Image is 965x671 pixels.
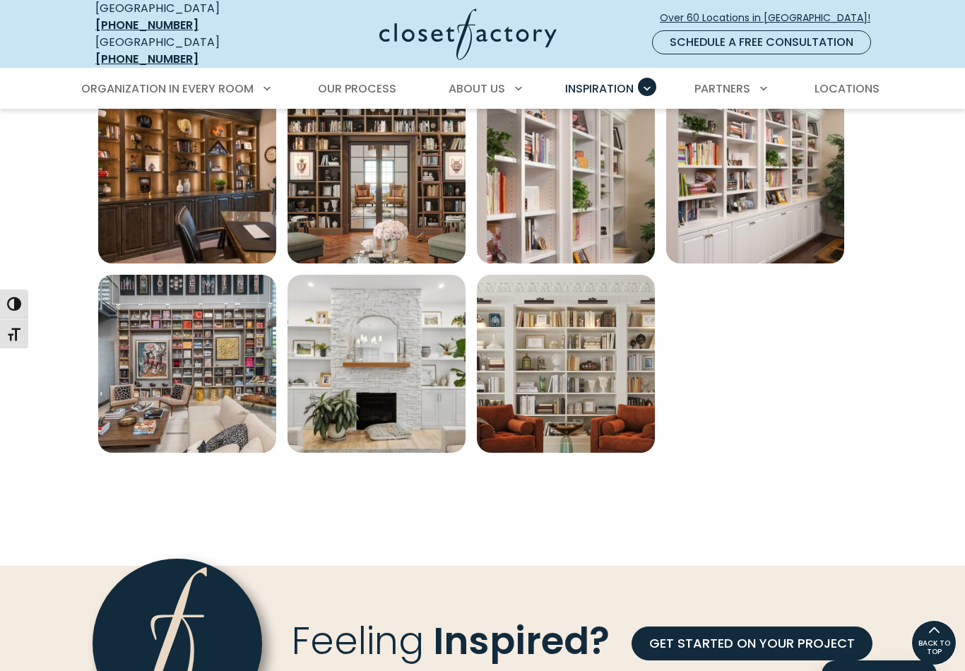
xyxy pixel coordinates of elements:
div: [GEOGRAPHIC_DATA] [95,34,268,68]
a: [PHONE_NUMBER] [95,17,199,33]
span: Locations [815,81,880,97]
span: Our Process [318,81,396,97]
img: White built-in bookcase with crown molding and lower cabinetry [477,85,655,263]
span: Partners [694,81,750,97]
nav: Primary Menu [71,69,894,109]
a: Open inspiration gallery to preview enlarged image [288,85,466,263]
img: Modern wall-to-wall shelving with grid layout and integrated art display [98,275,276,453]
a: [PHONE_NUMBER] [95,51,199,67]
a: GET STARTED ON YOUR PROJECT [632,627,872,660]
a: Open inspiration gallery to preview enlarged image [477,275,655,453]
img: Elegant white built-in wall unit with crown molding, library lighting [477,275,655,453]
span: Over 60 Locations in [GEOGRAPHIC_DATA]! [660,11,882,25]
img: Custom wood wall unit with built-in lighting, open display shelving, and lower closed cabinetry [98,85,276,263]
span: Feeling [292,615,424,668]
img: White built-in wall unit with open shelving and lower cabinets with crown molding [666,85,844,263]
span: Inspired? [433,615,610,668]
img: Grand library wall with built-in bookshelves and rolling ladder [288,85,466,263]
a: Open inspiration gallery to preview enlarged image [666,85,844,263]
a: Open inspiration gallery to preview enlarged image [98,275,276,453]
a: Schedule a Free Consultation [652,30,871,54]
span: Inspiration [565,81,634,97]
a: Over 60 Locations in [GEOGRAPHIC_DATA]! [659,6,882,30]
img: Symmetrical white wall unit with floating shelves and cabinetry flanking a stacked stone fireplace [288,275,466,453]
img: Closet Factory Logo [379,8,557,60]
a: Open inspiration gallery to preview enlarged image [98,85,276,263]
a: Open inspiration gallery to preview enlarged image [477,85,655,263]
span: Organization in Every Room [81,81,254,97]
span: BACK TO TOP [912,639,956,656]
a: Open inspiration gallery to preview enlarged image [288,275,466,453]
span: About Us [449,81,505,97]
a: BACK TO TOP [911,620,957,665]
